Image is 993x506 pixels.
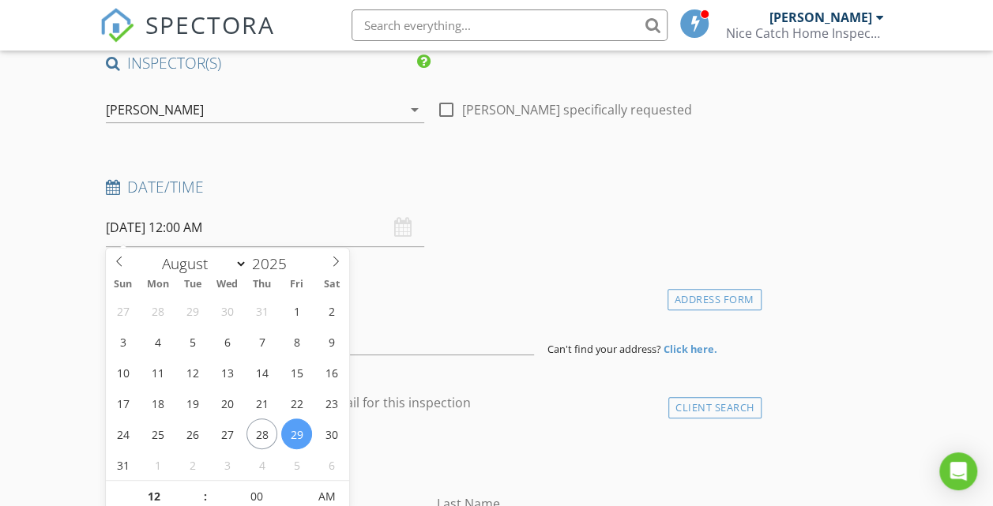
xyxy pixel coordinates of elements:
[106,208,424,247] input: Select date
[177,357,208,388] span: August 12, 2025
[281,418,312,449] span: August 29, 2025
[246,449,277,480] span: September 4, 2025
[280,279,314,290] span: Fri
[246,326,277,357] span: August 7, 2025
[106,177,755,197] h4: Date/Time
[210,279,245,290] span: Wed
[281,357,312,388] span: August 15, 2025
[212,295,243,326] span: July 30, 2025
[314,279,349,290] span: Sat
[142,449,173,480] span: September 1, 2025
[107,418,138,449] span: August 24, 2025
[142,357,173,388] span: August 11, 2025
[141,279,175,290] span: Mon
[107,388,138,418] span: August 17, 2025
[668,397,762,418] div: Client Search
[246,357,277,388] span: August 14, 2025
[100,8,134,43] img: The Best Home Inspection Software - Spectora
[316,449,347,480] span: September 6, 2025
[663,342,717,356] strong: Click here.
[725,25,883,41] div: Nice Catch Home Inspections LLC
[668,289,762,310] div: Address Form
[107,295,138,326] span: July 27, 2025
[142,295,173,326] span: July 28, 2025
[228,395,471,410] label: Enable Client CC email for this inspection
[145,8,275,41] span: SPECTORA
[142,326,173,357] span: August 4, 2025
[281,449,312,480] span: September 5, 2025
[177,295,208,326] span: July 29, 2025
[175,279,210,290] span: Tue
[212,449,243,480] span: September 3, 2025
[106,279,141,290] span: Sun
[246,388,277,418] span: August 21, 2025
[107,449,138,480] span: August 31, 2025
[106,53,431,73] h4: INSPECTOR(S)
[177,326,208,357] span: August 5, 2025
[177,449,208,480] span: September 2, 2025
[247,253,299,274] input: Year
[281,326,312,357] span: August 8, 2025
[106,285,755,305] h4: Location
[769,9,871,25] div: [PERSON_NAME]
[316,418,347,449] span: August 30, 2025
[281,388,312,418] span: August 22, 2025
[212,326,243,357] span: August 6, 2025
[352,9,668,41] input: Search everything...
[142,418,173,449] span: August 25, 2025
[245,279,280,290] span: Thu
[316,295,347,326] span: August 2, 2025
[212,357,243,388] span: August 13, 2025
[212,418,243,449] span: August 27, 2025
[547,342,660,356] span: Can't find your address?
[246,418,277,449] span: August 28, 2025
[939,452,977,490] div: Open Intercom Messenger
[246,295,277,326] span: July 31, 2025
[281,295,312,326] span: August 1, 2025
[316,388,347,418] span: August 23, 2025
[177,418,208,449] span: August 26, 2025
[142,388,173,418] span: August 18, 2025
[316,326,347,357] span: August 9, 2025
[100,21,275,54] a: SPECTORA
[462,102,692,118] label: [PERSON_NAME] specifically requested
[107,326,138,357] span: August 3, 2025
[107,357,138,388] span: August 10, 2025
[316,357,347,388] span: August 16, 2025
[177,388,208,418] span: August 19, 2025
[405,100,424,119] i: arrow_drop_down
[106,103,204,117] div: [PERSON_NAME]
[212,388,243,418] span: August 20, 2025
